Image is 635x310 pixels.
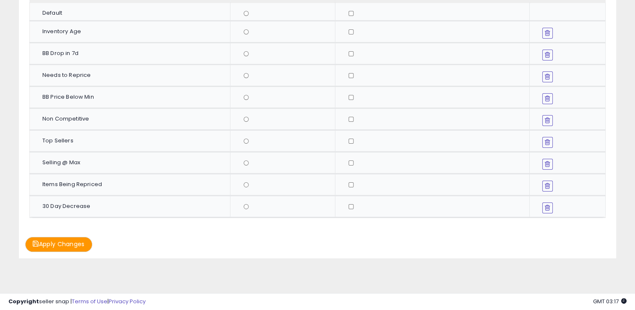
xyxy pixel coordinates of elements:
[42,9,224,17] div: Default
[42,50,224,57] div: BB Drop in 7d
[72,297,107,305] a: Terms of Use
[8,297,39,305] strong: Copyright
[42,159,224,166] div: Selling @ Max
[593,297,627,305] span: 2025-08-13 03:17 GMT
[42,71,224,79] div: Needs to Reprice
[109,297,146,305] a: Privacy Policy
[42,137,224,144] div: Top Sellers
[25,237,92,252] button: Apply Changes
[42,181,224,188] div: Items Being Repriced
[42,202,224,210] div: 30 Day Decrease
[42,28,224,35] div: Inventory Age
[8,298,146,306] div: seller snap | |
[42,115,224,123] div: Non Competitive
[42,93,224,101] div: BB Price Below Min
